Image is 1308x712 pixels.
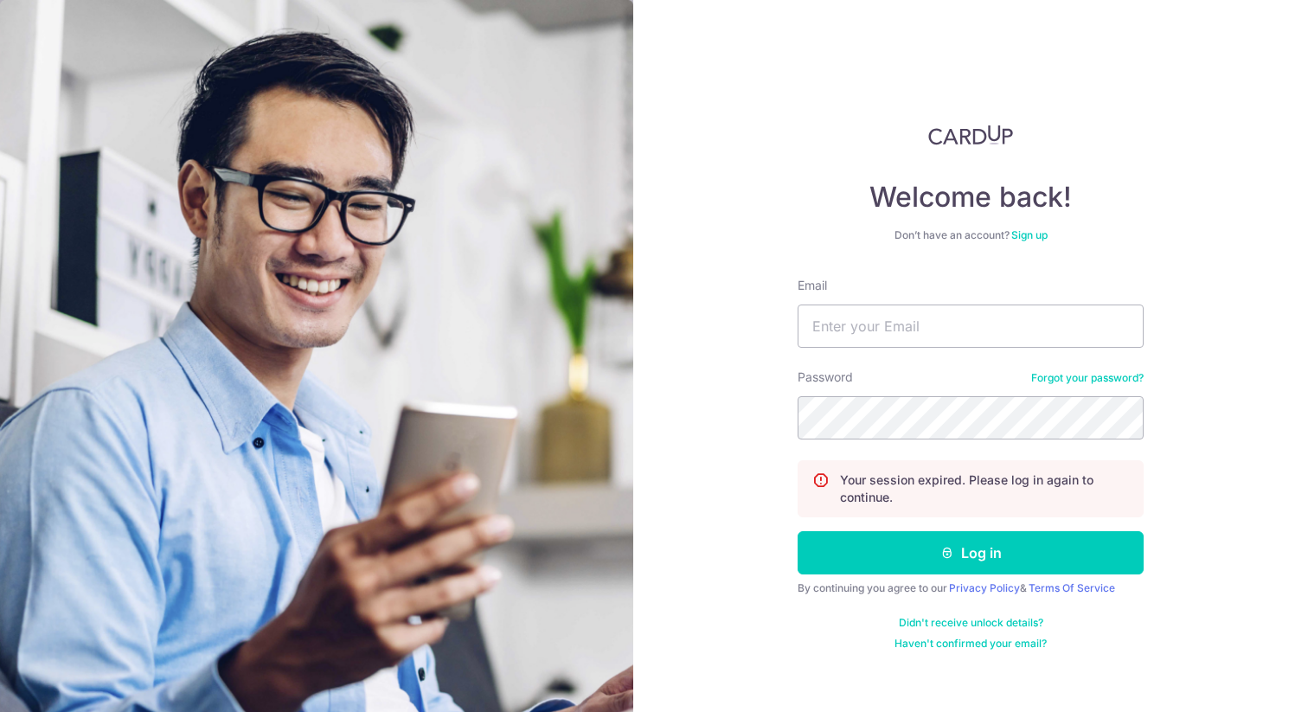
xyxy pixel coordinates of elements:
div: By continuing you agree to our & [798,581,1144,595]
h4: Welcome back! [798,180,1144,215]
div: Don’t have an account? [798,228,1144,242]
img: CardUp Logo [928,125,1013,145]
label: Password [798,369,853,386]
a: Didn't receive unlock details? [899,616,1043,630]
button: Log in [798,531,1144,574]
a: Haven't confirmed your email? [894,637,1047,651]
p: Your session expired. Please log in again to continue. [840,471,1129,506]
a: Sign up [1011,228,1048,241]
input: Enter your Email [798,305,1144,348]
a: Terms Of Service [1029,581,1115,594]
a: Privacy Policy [949,581,1020,594]
label: Email [798,277,827,294]
a: Forgot your password? [1031,371,1144,385]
